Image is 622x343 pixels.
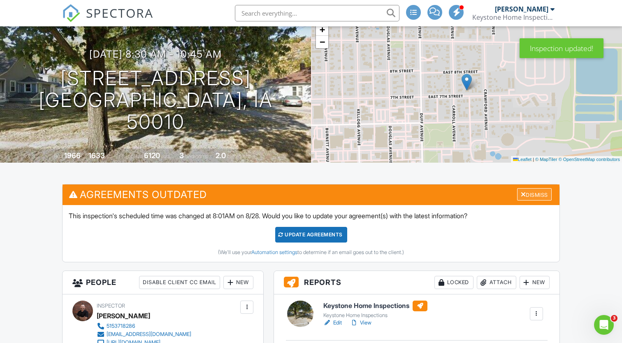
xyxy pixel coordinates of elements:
div: Update Agreements [275,227,347,243]
div: [EMAIL_ADDRESS][DOMAIN_NAME] [107,331,191,338]
span: bathrooms [227,153,251,159]
span: SPECTORA [86,4,153,21]
div: New [223,276,253,289]
div: Attach [477,276,516,289]
div: Keystone Home Inspections [323,312,427,319]
a: © MapTiler [535,157,557,162]
span: − [320,37,325,47]
div: 1966 [64,151,81,160]
a: Leaflet [513,157,531,162]
span: Inspector [97,303,125,309]
a: Zoom in [316,23,328,36]
span: bedrooms [185,153,208,159]
a: SPECTORA [62,11,153,28]
div: 1633 [88,151,105,160]
div: Inspection updated! [520,38,603,58]
h3: People [63,271,263,294]
h3: Reports [274,271,559,294]
div: [PERSON_NAME] [97,310,150,322]
h6: Keystone Home Inspections [323,301,427,311]
a: Automation settings [251,249,297,255]
div: New [520,276,550,289]
span: sq. ft. [106,153,118,159]
span: 3 [611,315,617,322]
h1: [STREET_ADDRESS] [GEOGRAPHIC_DATA], IA 50010 [13,68,298,133]
div: Locked [434,276,473,289]
img: The Best Home Inspection Software - Spectora [62,4,80,22]
a: © OpenStreetMap contributors [559,157,620,162]
a: Edit [323,319,342,327]
div: 5153718286 [107,323,135,329]
a: [EMAIL_ADDRESS][DOMAIN_NAME] [97,330,191,338]
span: Built [54,153,63,159]
a: Zoom out [316,36,328,48]
iframe: Intercom live chat [594,315,614,335]
img: Marker [462,74,472,91]
div: 6120 [144,151,160,160]
span: sq.ft. [161,153,172,159]
div: Keystone Home Inspections, LLC [472,13,555,21]
div: [PERSON_NAME] [495,5,548,13]
div: This inspection's scheduled time was changed at 8:01AM on 8/28. Would you like to update your agr... [63,205,559,262]
a: View [350,319,371,327]
a: Keystone Home Inspections Keystone Home Inspections [323,301,427,319]
input: Search everything... [235,5,399,21]
div: Dismiss [517,188,552,201]
span: Lot Size [125,153,143,159]
div: 2.0 [216,151,226,160]
h3: Agreements Outdated [63,184,559,205]
div: Disable Client CC Email [139,276,220,289]
h3: [DATE] 8:30 am - 10:45 am [89,49,222,60]
a: 5153718286 [97,322,191,330]
span: + [320,24,325,35]
div: 3 [179,151,184,160]
div: (We'll use your to determine if an email goes out to the client.) [69,249,553,256]
span: | [533,157,534,162]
